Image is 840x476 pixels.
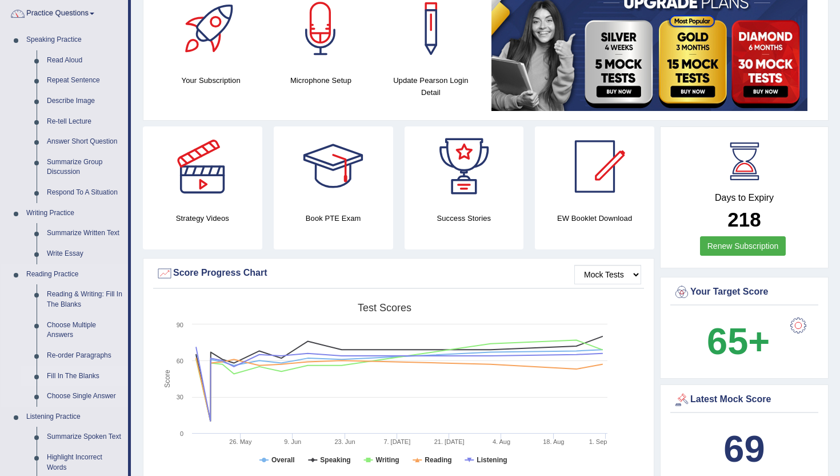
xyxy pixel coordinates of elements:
a: Writing Practice [21,203,128,224]
tspan: Overall [271,456,295,464]
h4: Microphone Setup [271,74,370,86]
tspan: 1. Sep [589,438,607,445]
a: Fill In The Blanks [42,366,128,387]
a: Answer Short Question [42,132,128,152]
h4: Strategy Videos [143,212,262,224]
tspan: 4. Aug [493,438,510,445]
a: Respond To A Situation [42,183,128,203]
a: Listening Practice [21,407,128,427]
div: Your Target Score [673,284,815,301]
h4: Days to Expiry [673,193,815,203]
div: Score Progress Chart [156,265,641,282]
h4: EW Booklet Download [535,212,654,224]
a: Read Aloud [42,50,128,71]
b: 69 [723,428,765,470]
a: Renew Subscription [700,236,786,256]
tspan: 9. Jun [284,438,301,445]
a: Describe Image [42,91,128,112]
tspan: Test scores [358,302,411,314]
a: Speaking Practice [21,30,128,50]
a: Summarize Spoken Text [42,427,128,447]
text: 30 [177,394,183,400]
tspan: Speaking [320,456,350,464]
tspan: 21. [DATE] [434,438,465,445]
b: 218 [727,208,761,231]
a: Summarize Written Text [42,223,128,244]
a: Re-order Paragraphs [42,346,128,366]
a: Reading Practice [21,264,128,285]
a: Repeat Sentence [42,70,128,91]
tspan: 26. May [229,438,252,445]
text: 0 [180,430,183,437]
a: Write Essay [42,244,128,264]
tspan: Reading [425,456,451,464]
a: Reading & Writing: Fill In The Blanks [42,284,128,315]
a: Choose Multiple Answers [42,315,128,346]
a: Choose Single Answer [42,386,128,407]
b: 65+ [707,320,770,362]
a: Summarize Group Discussion [42,152,128,183]
h4: Update Pearson Login Detail [382,74,480,98]
text: 60 [177,358,183,364]
h4: Book PTE Exam [274,212,393,224]
tspan: Writing [376,456,399,464]
h4: Your Subscription [162,74,260,86]
div: Latest Mock Score [673,391,815,408]
tspan: 18. Aug [543,438,564,445]
a: Re-tell Lecture [42,112,128,132]
tspan: Listening [477,456,507,464]
tspan: 7. [DATE] [383,438,410,445]
h4: Success Stories [405,212,524,224]
text: 90 [177,322,183,328]
tspan: Score [163,370,171,388]
tspan: 23. Jun [334,438,355,445]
